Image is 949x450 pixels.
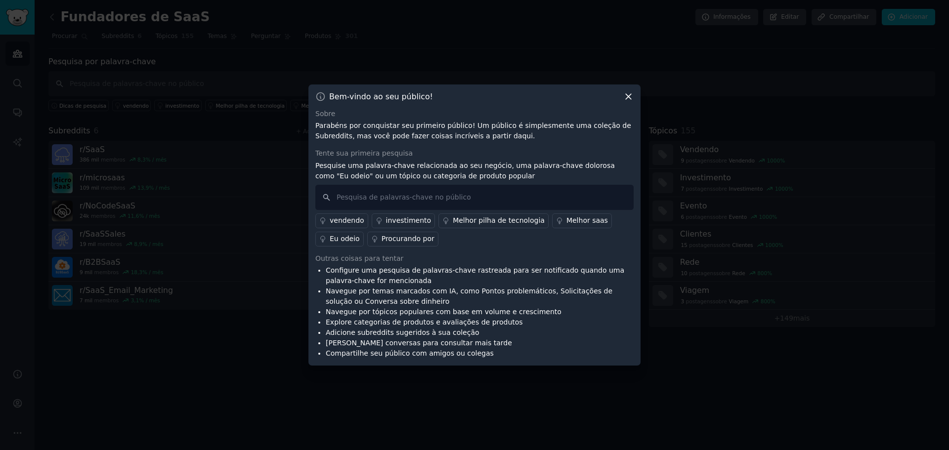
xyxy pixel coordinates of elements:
[315,149,413,157] font: Tente sua primeira pesquisa
[382,235,434,243] font: Procurando por
[326,349,494,357] font: Compartilhe seu público com amigos ou colegas
[315,162,615,180] font: Pesquise uma palavra-chave relacionada ao seu negócio, uma palavra-chave dolorosa como "Eu odeio"...
[326,287,612,305] font: Navegue por temas marcados com IA, como Pontos problemáticos, Solicitações de solução ou Conversa...
[438,213,549,228] a: Melhor pilha de tecnologia
[566,216,608,224] font: Melhor saas
[386,216,431,224] font: investimento
[367,232,438,246] a: Procurando por
[326,328,479,336] font: Adicione subreddits sugeridos à sua coleção
[372,213,435,228] a: investimento
[329,92,433,101] font: Bem-vindo ao seu público!
[330,216,364,224] font: vendendo
[326,266,624,285] font: Configure uma pesquisa de palavras-chave rastreada para ser notificado quando uma palavra-chave f...
[326,318,523,326] font: Explore categorias de produtos e avaliações de produtos
[326,339,512,347] font: [PERSON_NAME] conversas para consultar mais tarde
[315,213,368,228] a: vendendo
[315,185,634,210] input: Pesquisa de palavras-chave no público
[315,232,364,246] a: Eu odeio
[330,235,360,243] font: Eu odeio
[326,308,561,316] font: Navegue por tópicos populares com base em volume e crescimento
[315,122,631,140] font: Parabéns por conquistar seu primeiro público! Um público é simplesmente uma coleção de Subreddits...
[315,254,403,262] font: Outras coisas para tentar
[315,110,335,118] font: Sobre
[453,216,545,224] font: Melhor pilha de tecnologia
[552,213,612,228] a: Melhor saas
